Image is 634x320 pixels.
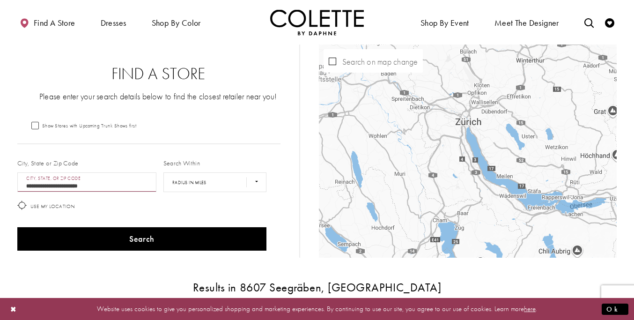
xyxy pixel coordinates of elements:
[418,9,472,35] span: Shop By Event
[149,9,203,35] span: Shop by color
[17,9,77,35] a: Find a store
[17,158,79,168] label: City, State or Zip Code
[270,9,364,35] img: Colette by Daphne
[34,18,75,28] span: Find a store
[602,303,628,315] button: Submit Dialog
[67,303,567,315] p: Website uses cookies to give you personalized shopping and marketing experiences. By continuing t...
[36,65,280,83] h2: Find a Store
[270,9,364,35] a: Visit Home Page
[98,9,129,35] span: Dresses
[319,45,617,258] div: Map with store locations
[582,9,596,35] a: Toggle search
[101,18,126,28] span: Dresses
[163,158,200,168] label: Search Within
[17,172,156,192] input: City, State, or ZIP Code
[494,18,559,28] span: Meet the designer
[524,304,536,313] a: here
[6,301,22,317] button: Close Dialog
[152,18,201,28] span: Shop by color
[17,281,617,294] h3: Results in 8607 Seegräben, [GEOGRAPHIC_DATA]
[603,9,617,35] a: Check Wishlist
[492,9,561,35] a: Meet the designer
[420,18,469,28] span: Shop By Event
[17,227,266,251] button: Search
[36,90,280,102] p: Please enter your search details below to find the closest retailer near you!
[163,172,266,192] select: Radius In Miles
